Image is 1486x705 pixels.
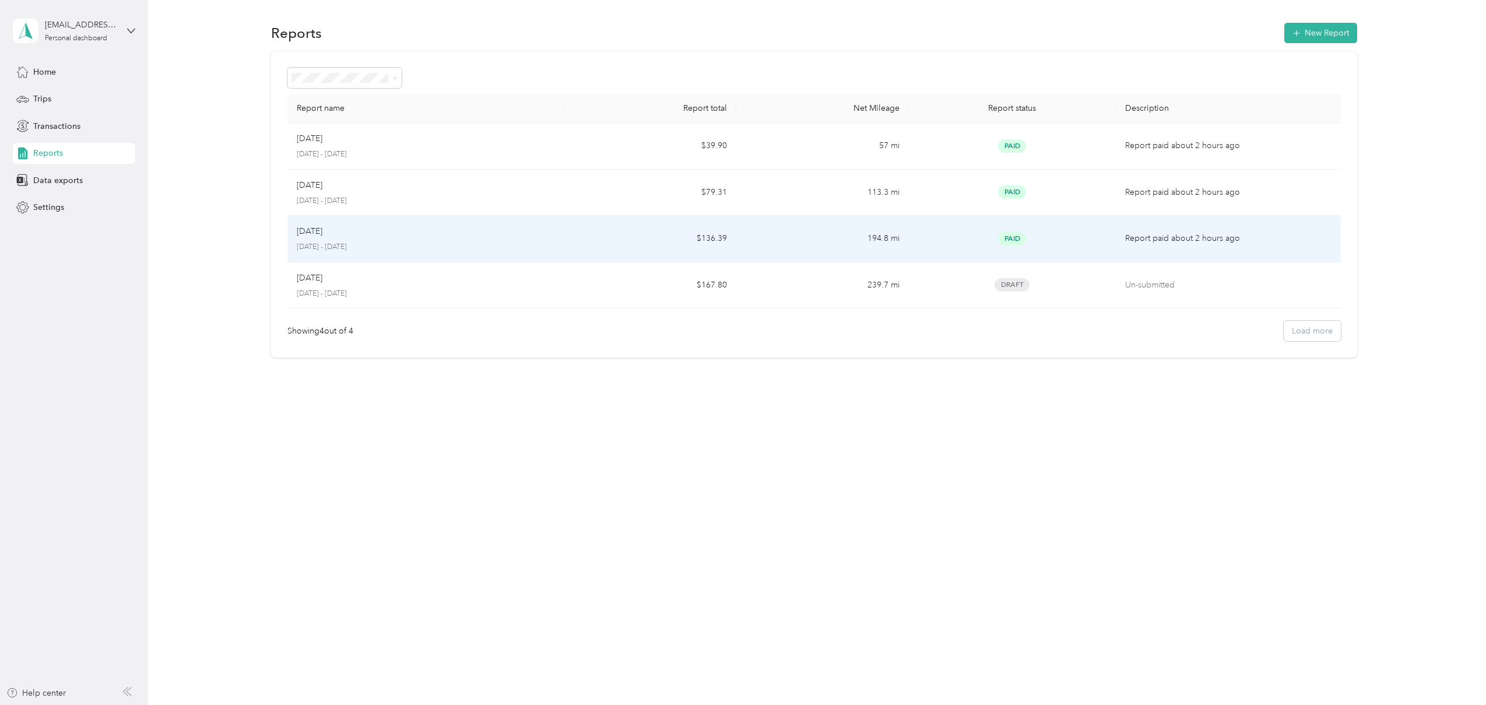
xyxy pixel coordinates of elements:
p: Report paid about 2 hours ago [1125,232,1337,245]
th: Report total [564,94,736,123]
td: 194.8 mi [736,216,909,262]
div: [EMAIL_ADDRESS][DOMAIN_NAME] [45,19,118,31]
th: Description [1116,94,1346,123]
span: Paid [998,185,1026,199]
span: Transactions [33,120,80,132]
p: [DATE] [297,272,322,285]
span: Settings [33,201,64,213]
span: Trips [33,93,51,105]
div: Report status [918,103,1106,113]
p: [DATE] [297,132,322,145]
span: Paid [998,139,1026,153]
td: 239.7 mi [736,262,909,309]
td: $167.80 [564,262,736,309]
p: [DATE] [297,179,322,192]
span: Reports [33,147,63,159]
td: 57 mi [736,123,909,170]
button: Help center [6,687,66,699]
td: $39.90 [564,123,736,170]
p: Report paid about 2 hours ago [1125,139,1337,152]
span: Home [33,66,56,78]
p: [DATE] [297,225,322,238]
th: Report name [287,94,564,123]
div: Showing 4 out of 4 [287,325,353,337]
span: Draft [995,278,1030,292]
div: Personal dashboard [45,35,107,42]
p: [DATE] - [DATE] [297,149,554,160]
p: [DATE] - [DATE] [297,196,554,206]
p: Report paid about 2 hours ago [1125,186,1337,199]
p: [DATE] - [DATE] [297,242,554,252]
h1: Reports [271,27,322,39]
p: [DATE] - [DATE] [297,289,554,299]
span: Data exports [33,174,83,187]
th: Net Mileage [736,94,909,123]
iframe: Everlance-gr Chat Button Frame [1421,640,1486,705]
td: $136.39 [564,216,736,262]
p: Un-submitted [1125,279,1337,292]
td: 113.3 mi [736,170,909,216]
button: New Report [1284,23,1357,43]
span: Paid [998,232,1026,245]
td: $79.31 [564,170,736,216]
